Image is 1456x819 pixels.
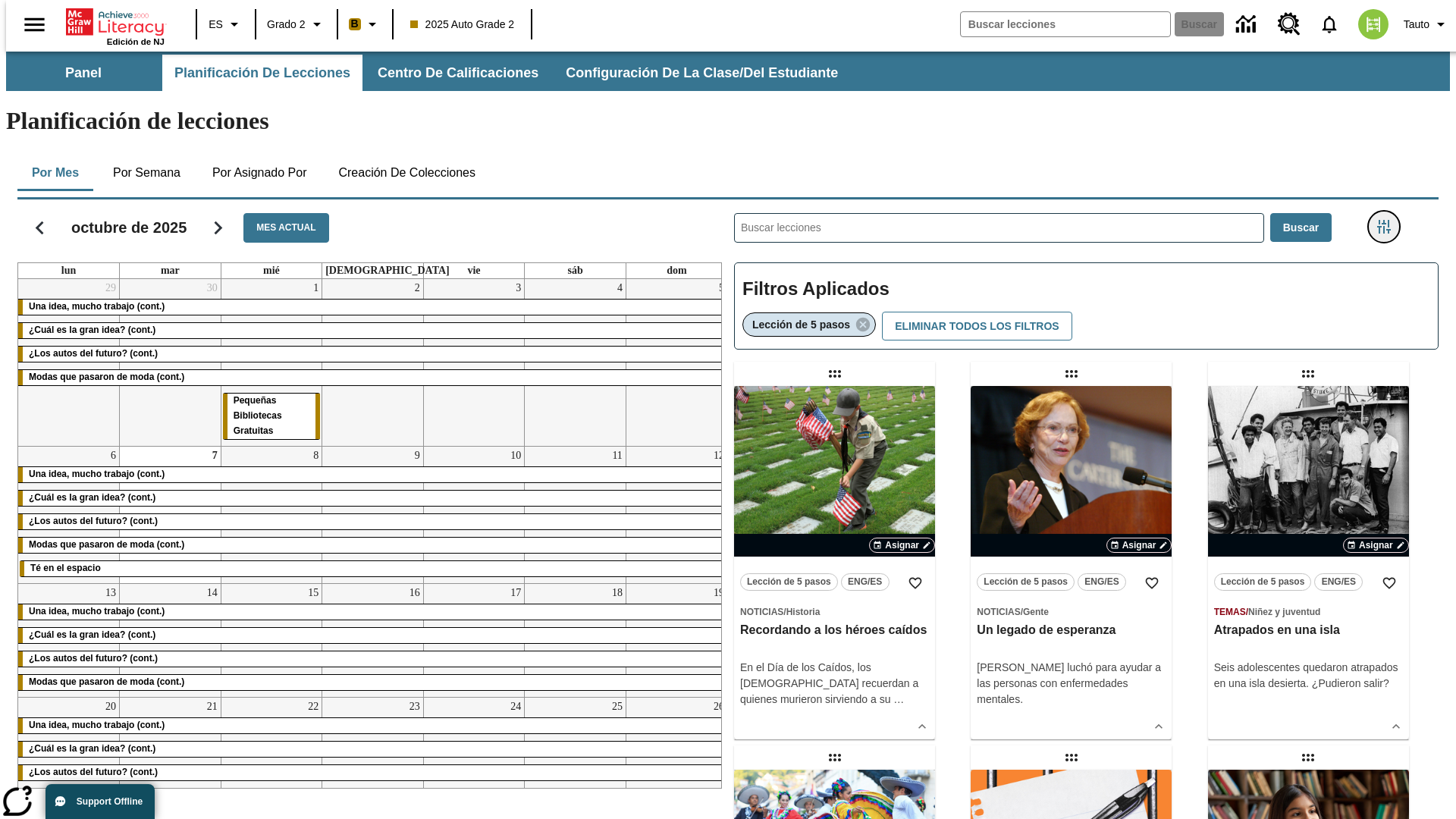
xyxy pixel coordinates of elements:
a: miércoles [260,263,283,278]
a: 11 de octubre de 2025 [609,447,625,465]
span: ¿Los autos del futuro? (cont.) [29,516,158,526]
span: / [1246,607,1248,617]
span: Historia [786,607,821,617]
a: 21 de octubre de 2025 [204,698,221,716]
button: Lección de 5 pasos [1214,573,1312,591]
button: ENG/ES [841,573,890,591]
td: 12 de octubre de 2025 [626,446,727,583]
button: Perfil/Configuración [1398,11,1456,38]
a: jueves [322,263,453,278]
div: ¿Cuál es la gran idea? (cont.) [18,742,727,757]
span: Noticias [740,607,783,617]
input: Buscar lecciones [735,214,1263,242]
span: Configuración de la clase/del estudiante [566,64,838,82]
a: Portada [66,7,165,37]
span: Grado 2 [267,17,306,33]
span: B [351,14,359,33]
a: 2 de octubre de 2025 [412,279,423,297]
span: ¿Los autos del futuro? (cont.) [29,767,158,777]
span: ¿Los autos del futuro? (cont.) [29,653,158,664]
span: Una idea, mucho trabajo (cont.) [29,720,165,730]
td: 9 de octubre de 2025 [322,446,424,583]
button: Mes actual [243,213,328,243]
a: 17 de octubre de 2025 [507,584,524,602]
td: 14 de octubre de 2025 [120,583,221,697]
button: Por asignado por [200,155,319,191]
a: 22 de octubre de 2025 [305,698,322,716]
td: 6 de octubre de 2025 [18,446,120,583]
td: 19 de octubre de 2025 [626,583,727,697]
td: 11 de octubre de 2025 [525,446,626,583]
a: 1 de octubre de 2025 [310,279,322,297]
span: ¿Cuál es la gran idea? (cont.) [29,325,155,335]
span: ENG/ES [848,574,882,590]
button: Por mes [17,155,93,191]
span: Tema: Noticias/Historia [740,604,929,620]
span: ¿Cuál es la gran idea? (cont.) [29,629,155,640]
a: 14 de octubre de 2025 [204,584,221,602]
td: 29 de septiembre de 2025 [18,279,120,446]
span: ¿Cuál es la gran idea? (cont.) [29,743,155,754]
div: ¿Los autos del futuro? (cont.) [18,514,727,529]
button: Panel [8,55,159,91]
a: Centro de recursos, Se abrirá en una pestaña nueva. [1269,4,1310,45]
a: 9 de octubre de 2025 [412,447,423,465]
div: Lección arrastrable: La historia de los sordos [1296,745,1320,770]
span: Asignar [1122,538,1156,552]
div: ¿Los autos del futuro? (cont.) [18,765,727,780]
div: Modas que pasaron de moda (cont.) [18,370,727,385]
span: Noticias [977,607,1020,617]
button: ENG/ES [1314,573,1363,591]
div: lesson details [734,386,935,739]
button: Eliminar todos los filtros [882,312,1072,341]
a: 5 de octubre de 2025 [716,279,727,297]
div: Seis adolescentes quedaron atrapados en una isla desierta. ¿Pudieron salir? [1214,660,1403,692]
span: Tema: Noticias/Gente [977,604,1166,620]
span: Pequeñas Bibliotecas Gratuitas [234,395,282,436]
button: Asignar Elegir fechas [1343,538,1409,553]
button: Lección de 5 pasos [740,573,838,591]
div: Una idea, mucho trabajo (cont.) [18,300,727,315]
a: 26 de octubre de 2025 [711,698,727,716]
td: 2 de octubre de 2025 [322,279,424,446]
a: martes [158,263,183,278]
a: 6 de octubre de 2025 [108,447,119,465]
button: Configuración de la clase/del estudiante [554,55,850,91]
button: Support Offline [45,784,155,819]
h3: Un legado de esperanza [977,623,1166,639]
div: Lección arrastrable: Recordando a los héroes caídos [823,362,847,386]
button: Boost El color de la clase es anaranjado claro. Cambiar el color de la clase. [343,11,388,38]
button: Abrir el menú lateral [12,2,57,47]
a: Centro de información [1227,4,1269,45]
div: Lección arrastrable: ¡Que viva el Cinco de Mayo! [823,745,847,770]
span: ENG/ES [1084,574,1119,590]
span: 2025 Auto Grade 2 [410,17,515,33]
img: avatar image [1358,9,1389,39]
a: 20 de octubre de 2025 [102,698,119,716]
a: 13 de octubre de 2025 [102,584,119,602]
a: viernes [464,263,483,278]
span: Modas que pasaron de moda (cont.) [29,372,184,382]
a: 19 de octubre de 2025 [711,584,727,602]
a: 16 de octubre de 2025 [406,584,423,602]
div: Eliminar Lección de 5 pasos el ítem seleccionado del filtro [742,312,876,337]
span: Panel [65,64,102,82]
td: 10 de octubre de 2025 [423,446,525,583]
a: 30 de septiembre de 2025 [204,279,221,297]
a: Notificaciones [1310,5,1349,44]
h2: octubre de 2025 [71,218,187,237]
span: Una idea, mucho trabajo (cont.) [29,301,165,312]
span: ¿Cuál es la gran idea? (cont.) [29,492,155,503]
div: lesson details [1208,386,1409,739]
span: Lección de 5 pasos [747,574,831,590]
a: 4 de octubre de 2025 [614,279,626,297]
span: Una idea, mucho trabajo (cont.) [29,606,165,617]
button: ENG/ES [1078,573,1126,591]
span: Una idea, mucho trabajo (cont.) [29,469,165,479]
a: 7 de octubre de 2025 [209,447,221,465]
button: Lenguaje: ES, Selecciona un idioma [202,11,250,38]
td: 13 de octubre de 2025 [18,583,120,697]
button: Por semana [101,155,193,191]
a: 8 de octubre de 2025 [310,447,322,465]
div: ¿Cuál es la gran idea? (cont.) [18,628,727,643]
